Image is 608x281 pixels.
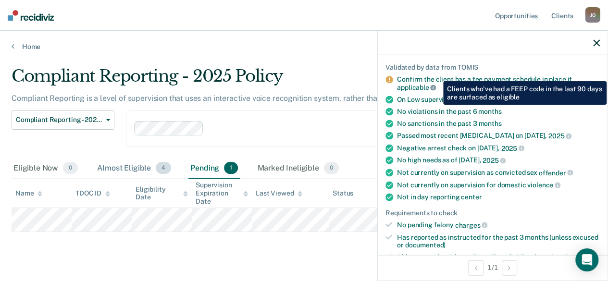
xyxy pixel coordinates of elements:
div: Has reported as instructed for the past 3 months (unless excused or [397,233,600,249]
div: Able to comply with any Court/Board of Parole ordered special [397,253,600,269]
button: Previous Opportunity [468,260,484,275]
div: Passed most recent [MEDICAL_DATA] on [DATE], [397,132,600,140]
div: Name [15,189,42,197]
div: Eligibility Date [136,185,188,202]
div: Last Viewed [256,189,302,197]
span: 2025 [483,157,506,164]
span: documented) [405,241,446,249]
img: Recidiviz [8,10,54,21]
span: months [478,120,501,127]
div: Status [333,189,353,197]
div: No sanctions in the past 3 [397,120,600,128]
span: months [478,108,501,115]
div: Requirements to check [385,209,600,217]
span: 0 [63,162,78,174]
div: Eligible Now [12,158,80,179]
span: 1 [224,162,238,174]
div: Marked Ineligible [255,158,341,179]
a: Home [12,42,596,51]
div: Almost Eligible [95,158,173,179]
div: Not currently on supervision as convicted sex [397,168,600,177]
span: Compliant Reporting - 2025 Policy [16,116,102,124]
div: J O [585,7,600,23]
div: No pending felony [397,220,600,229]
div: Not in day reporting [397,193,600,201]
span: months [494,96,517,103]
p: Compliant Reporting is a level of supervision that uses an interactive voice recognition system, ... [12,94,522,103]
div: No high needs as of [DATE], [397,156,600,165]
div: TDOC ID [75,189,110,197]
span: 0 [324,162,339,174]
div: Open Intercom Messenger [575,248,598,271]
div: Compliant Reporting - 2025 Policy [12,66,559,94]
span: offender [539,169,573,176]
span: charges [455,221,488,229]
span: violence [527,181,560,189]
span: center [461,193,482,201]
div: On Low supervision level for 6+ [397,96,600,104]
div: Not currently on supervision for domestic [397,181,600,189]
div: Validated by data from TOMIS [385,63,600,72]
div: Confirm the client has a fee payment schedule in place if applicable [397,75,600,91]
span: 2025 [548,132,571,139]
div: Pending [188,158,240,179]
div: 1 / 1 [378,255,608,280]
div: No violations in the past 6 [397,108,600,116]
span: 4 [156,162,171,174]
span: 2025 [501,144,524,152]
button: Next Opportunity [502,260,517,275]
div: Supervision Expiration Date [196,181,248,205]
div: Negative arrest check on [DATE], [397,144,600,152]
